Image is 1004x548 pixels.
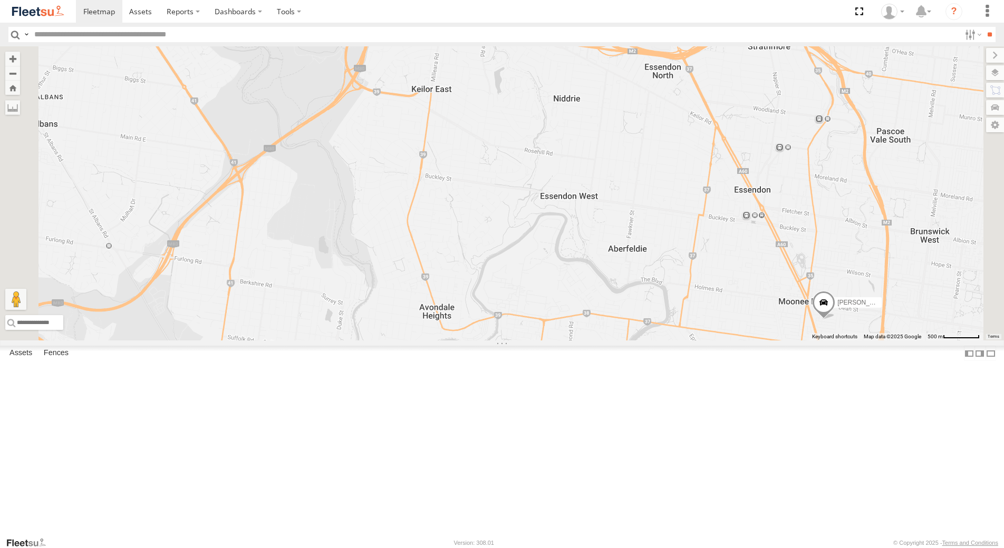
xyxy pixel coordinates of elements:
[974,346,985,361] label: Dock Summary Table to the Right
[837,299,890,306] span: [PERSON_NAME]
[5,66,20,81] button: Zoom out
[961,27,983,42] label: Search Filter Options
[5,100,20,115] label: Measure
[864,334,921,339] span: Map data ©2025 Google
[812,333,857,340] button: Keyboard shortcuts
[4,346,37,361] label: Assets
[5,52,20,66] button: Zoom in
[38,346,74,361] label: Fences
[6,537,54,548] a: Visit our Website
[454,540,494,546] div: Version: 308.01
[11,4,65,18] img: fleetsu-logo-horizontal.svg
[877,4,908,19] div: Peter Edwardes
[924,333,983,340] button: Map Scale: 500 m per 66 pixels
[986,346,996,361] label: Hide Summary Table
[942,540,998,546] a: Terms and Conditions
[5,289,26,310] button: Drag Pegman onto the map to open Street View
[22,27,31,42] label: Search Query
[928,334,943,339] span: 500 m
[945,3,962,20] i: ?
[986,118,1004,132] label: Map Settings
[893,540,998,546] div: © Copyright 2025 -
[5,81,20,95] button: Zoom Home
[988,335,999,339] a: Terms (opens in new tab)
[964,346,974,361] label: Dock Summary Table to the Left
